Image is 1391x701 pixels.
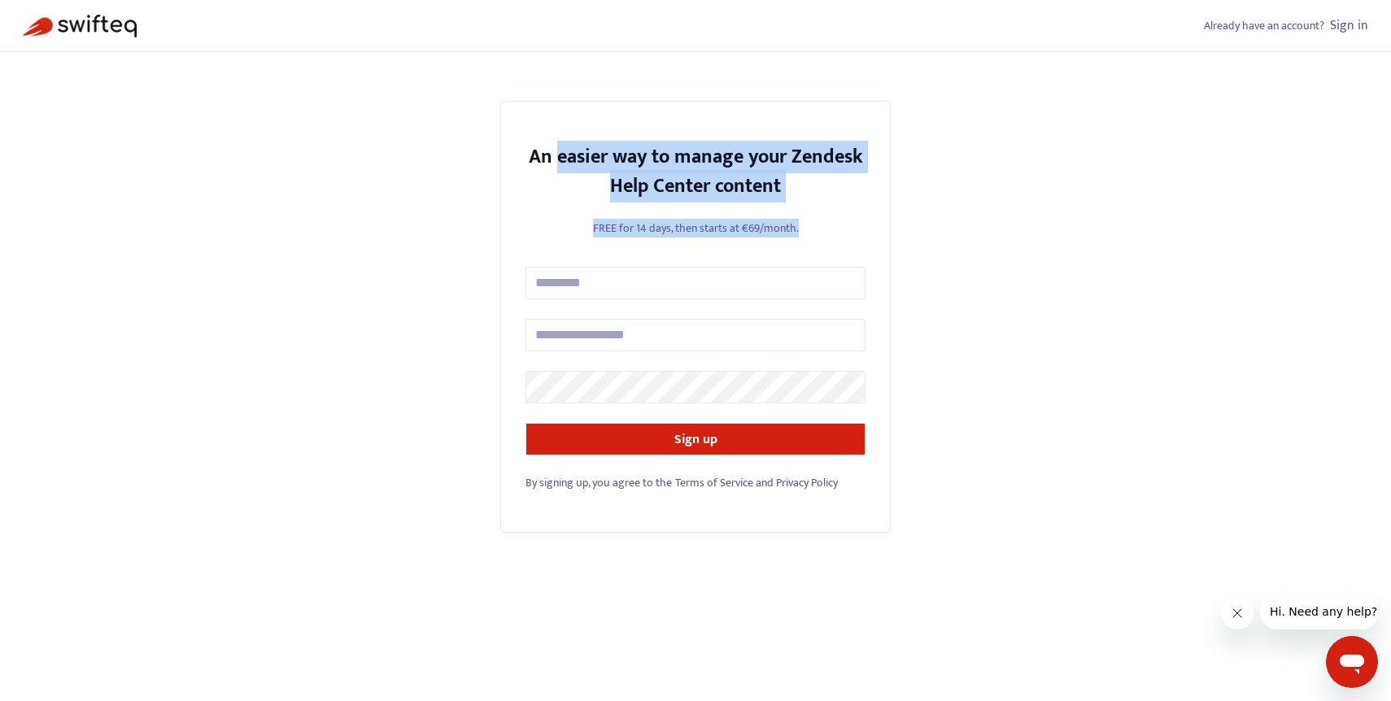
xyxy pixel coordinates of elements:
img: Swifteq [23,15,137,37]
a: Privacy Policy [776,473,838,492]
span: Already have an account? [1204,16,1324,35]
strong: Sign up [674,429,717,451]
a: Sign in [1330,15,1368,37]
iframe: Message from company [1260,594,1378,629]
button: Sign up [525,423,866,455]
a: Terms of Service [675,473,753,492]
iframe: Button to launch messaging window [1326,636,1378,688]
div: and [525,474,866,491]
p: FREE for 14 days, then starts at €69/month. [525,220,866,237]
iframe: Close message [1221,597,1254,629]
strong: An easier way to manage your Zendesk Help Center content [529,141,863,202]
span: By signing up, you agree to the [525,473,672,492]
